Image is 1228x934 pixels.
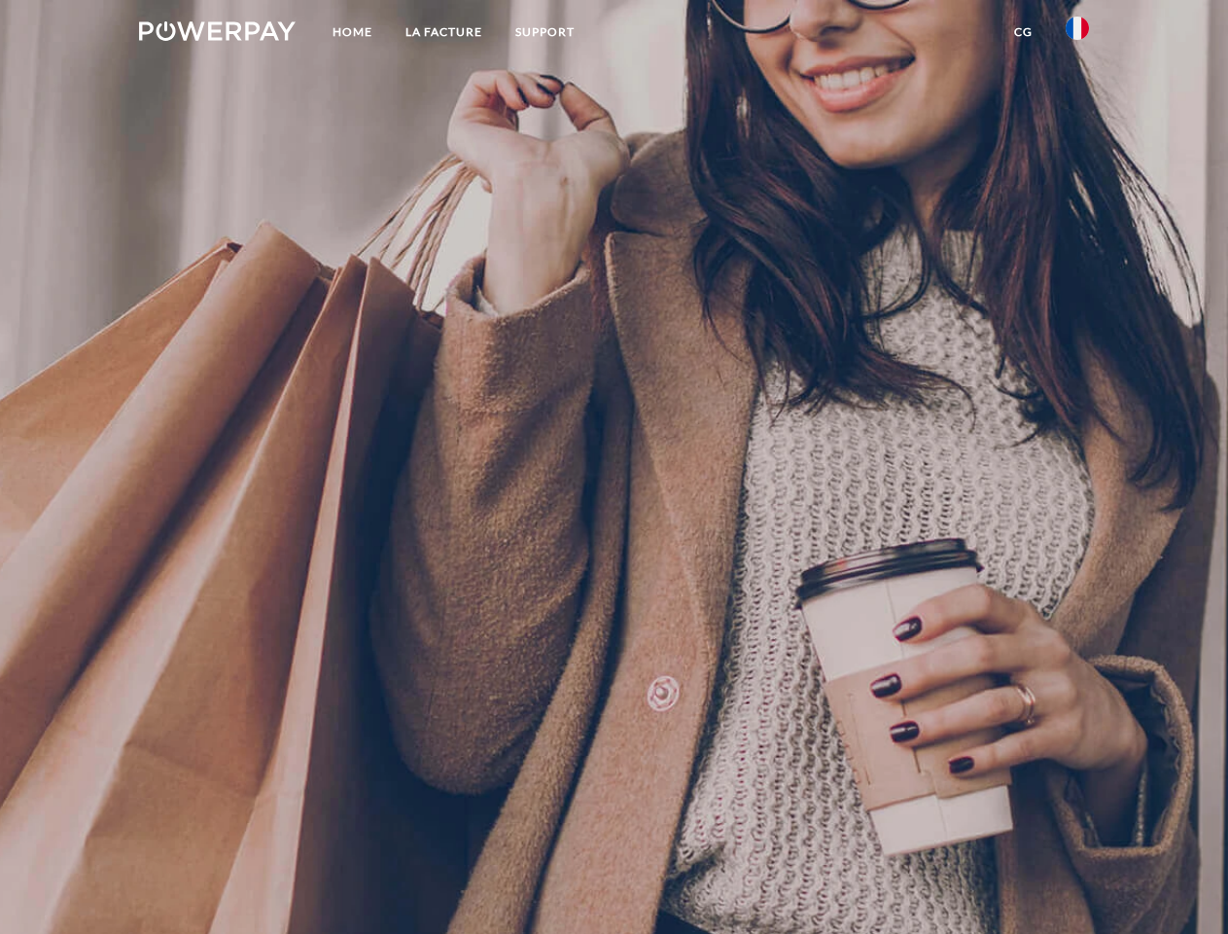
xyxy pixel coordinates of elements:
[316,15,389,50] a: Home
[389,15,499,50] a: LA FACTURE
[1066,17,1089,40] img: fr
[139,21,296,41] img: logo-powerpay-white.svg
[499,15,591,50] a: Support
[998,15,1049,50] a: CG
